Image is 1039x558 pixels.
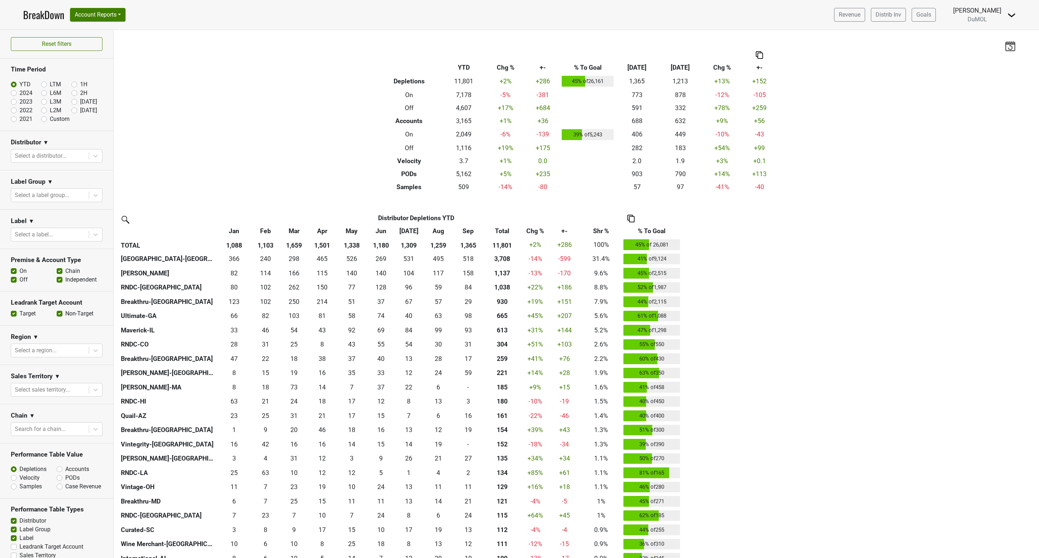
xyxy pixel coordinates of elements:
th: 613.166 [482,323,522,337]
td: 102.491 [252,295,280,309]
th: Depletions [376,74,442,88]
td: 1,365 [615,74,659,88]
button: Reset filters [11,37,102,51]
td: +19 % [485,141,526,154]
td: 465.334 [308,252,336,266]
td: 449 [659,127,702,142]
div: 96 [397,283,421,292]
button: Account Reports [70,8,126,22]
th: Chg % [485,61,526,74]
td: -14 % [485,180,526,193]
td: 45.5 [252,323,280,337]
div: 240 [253,254,277,263]
td: 495 [423,252,454,266]
div: 1,137 [484,269,520,278]
label: Off [19,275,28,284]
td: 51.335 [336,295,367,309]
label: Chain [65,267,80,275]
img: last_updated_date [1005,41,1016,51]
td: 42.5 [308,323,336,337]
th: 1136.502 [482,266,522,280]
td: 7.9% [580,295,622,309]
span: ▼ [47,178,53,186]
th: TOTAL [119,237,216,252]
td: -139 [526,127,560,142]
div: 84 [456,283,481,292]
div: 58 [338,311,365,321]
label: Non-Target [65,309,93,318]
td: 632 [659,114,702,127]
div: 57 [425,297,452,306]
div: [PERSON_NAME] [953,6,1001,15]
td: 158.333 [454,266,482,280]
td: +152 [742,74,777,88]
div: 82 [253,311,277,321]
td: 7,178 [442,88,485,101]
td: 81.5 [252,309,280,323]
td: -40 [742,180,777,193]
td: 57 [615,180,659,193]
td: +5 % [485,167,526,180]
span: DuMOL [968,16,987,23]
td: -14 % [522,252,549,266]
th: Breakthru-[GEOGRAPHIC_DATA] [119,295,216,309]
div: 77 [338,283,365,292]
div: 104 [397,269,421,278]
td: 76.666 [336,280,367,295]
a: Distrib Inv [871,8,906,22]
span: +286 [557,241,572,248]
td: +3 % [702,154,742,167]
td: 591 [615,101,659,114]
td: 122.51 [216,295,252,309]
label: On [19,267,27,275]
label: 2024 [19,89,32,97]
td: 97 [659,180,702,193]
th: % To Goal [560,61,615,74]
td: +78 % [702,101,742,114]
td: 261.5 [280,280,308,295]
td: 3.7 [442,154,485,167]
img: filter [119,213,131,225]
label: YTD [19,80,31,89]
div: +186 [551,283,579,292]
td: 33.166 [216,323,252,337]
td: -6 % [485,127,526,142]
label: Custom [50,115,70,123]
td: -5 % [485,88,526,101]
th: 1,365 [454,237,482,252]
div: 40 [397,311,421,321]
td: +1 % [485,114,526,127]
td: 1,116 [442,141,485,154]
td: +14 % [702,167,742,180]
th: Velocity [376,154,442,167]
td: 39.5 [395,309,423,323]
img: Copy to clipboard [627,215,635,222]
td: +684 [526,101,560,114]
th: YTD [442,61,485,74]
td: +1 % [485,154,526,167]
div: 526 [338,254,365,263]
th: +- [526,61,560,74]
th: 1,338 [336,237,367,252]
th: Mar: activate to sort column ascending [280,224,308,237]
div: 1,038 [484,283,520,292]
div: 150 [310,283,334,292]
td: +113 [742,167,777,180]
div: 82 [218,269,250,278]
td: +13 % [702,74,742,88]
td: 114.167 [252,266,280,280]
label: Velocity [19,474,40,482]
th: On [376,127,442,142]
td: 2,049 [442,127,485,142]
td: 54.166 [280,323,308,337]
td: 117 [423,266,454,280]
th: [PERSON_NAME] [119,266,216,280]
td: -10 % [702,127,742,142]
label: PODs [65,474,80,482]
label: Label Group [19,525,51,534]
div: 102 [253,283,277,292]
td: -41 % [702,180,742,193]
td: 80.99 [308,309,336,323]
td: 509 [442,180,485,193]
td: 2.0 [615,154,659,167]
